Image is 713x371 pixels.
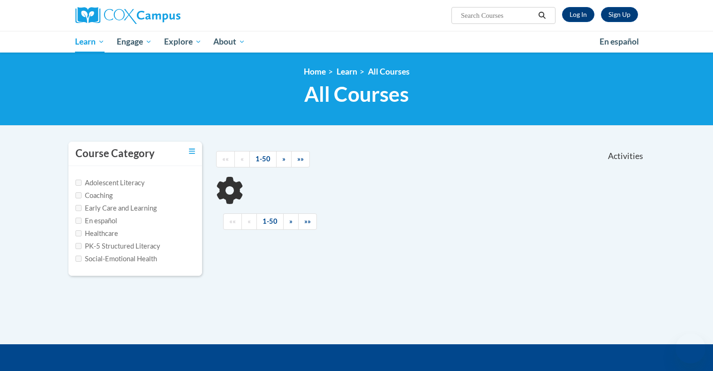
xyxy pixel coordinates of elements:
[593,32,645,52] a: En español
[75,254,157,264] label: Social-Emotional Health
[164,36,202,47] span: Explore
[460,10,535,21] input: Search Courses
[282,155,285,163] span: »
[207,31,251,53] a: About
[75,216,117,226] label: En español
[535,10,549,21] button: Search
[75,178,145,188] label: Adolescent Literacy
[75,190,113,201] label: Coaching
[75,205,82,211] input: Checkbox for Options
[283,213,299,230] a: Next
[276,151,292,167] a: Next
[61,31,652,53] div: Main menu
[304,67,326,76] a: Home
[189,146,195,157] a: Toggle collapse
[337,67,357,76] a: Learn
[75,218,82,224] input: Checkbox for Options
[291,151,310,167] a: End
[158,31,208,53] a: Explore
[75,146,155,161] h3: Course Category
[600,37,639,46] span: En español
[75,7,180,24] img: Cox Campus
[75,256,82,262] input: Checkbox for Options
[298,213,317,230] a: End
[249,151,277,167] a: 1-50
[223,213,242,230] a: Begining
[75,7,254,24] a: Cox Campus
[213,36,245,47] span: About
[368,67,410,76] a: All Courses
[241,213,257,230] a: Previous
[75,180,82,186] input: Checkbox for Options
[111,31,158,53] a: Engage
[608,151,643,161] span: Activities
[75,228,118,239] label: Healthcare
[69,31,111,53] a: Learn
[75,243,82,249] input: Checkbox for Options
[75,241,160,251] label: PK-5 Structured Literacy
[229,217,236,225] span: ««
[562,7,594,22] a: Log In
[117,36,152,47] span: Engage
[222,155,229,163] span: ««
[216,151,235,167] a: Begining
[304,217,311,225] span: »»
[675,333,705,363] iframe: Button to launch messaging window
[289,217,293,225] span: »
[75,230,82,236] input: Checkbox for Options
[601,7,638,22] a: Register
[297,155,304,163] span: »»
[256,213,284,230] a: 1-50
[75,203,157,213] label: Early Care and Learning
[75,36,105,47] span: Learn
[240,155,244,163] span: «
[75,192,82,198] input: Checkbox for Options
[248,217,251,225] span: «
[234,151,250,167] a: Previous
[304,82,409,106] span: All Courses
